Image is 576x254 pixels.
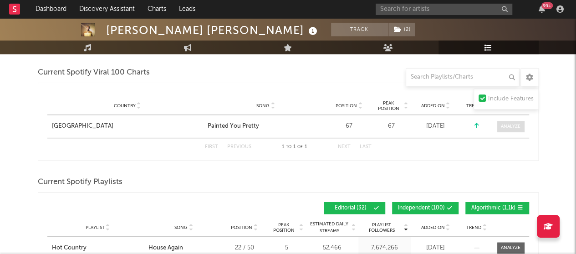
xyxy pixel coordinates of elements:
div: [DATE] [413,244,459,253]
input: Search for artists [376,4,512,15]
span: Added On [421,103,445,109]
span: Position [336,103,357,109]
button: Previous [227,144,251,149]
button: 99+ [539,5,545,13]
a: Hot Country [52,244,144,253]
a: Painted You Pretty [208,122,324,131]
span: Trend [466,103,481,109]
button: Last [360,144,372,149]
span: to [286,145,291,149]
div: Painted You Pretty [208,122,259,131]
button: First [205,144,218,149]
button: Next [338,144,351,149]
span: Estimated Daily Streams [308,221,351,234]
div: [PERSON_NAME] [PERSON_NAME] [106,23,320,38]
div: 5 [270,244,304,253]
div: 67 [329,122,370,131]
button: (2) [388,23,415,36]
span: Peak Position [374,100,403,111]
div: House Again [148,244,183,253]
span: Independent ( 100 ) [398,205,445,211]
button: Track [331,23,388,36]
span: Peak Position [270,222,298,233]
span: Added On [421,225,445,230]
span: Current Spotify Playlists [38,177,122,188]
span: Current Spotify Viral 100 Charts [38,67,150,78]
span: Editorial ( 32 ) [330,205,372,211]
span: Playlist Followers [361,222,403,233]
span: Song [174,225,188,230]
button: Editorial(32) [324,202,385,214]
span: of [297,145,303,149]
div: 22 / 50 [224,244,265,253]
div: 7,674,266 [361,244,408,253]
div: Include Features [488,94,534,105]
button: Algorithmic(1.1k) [465,202,529,214]
div: 67 [374,122,408,131]
div: 52,466 [308,244,356,253]
a: [GEOGRAPHIC_DATA] [52,122,203,131]
span: Playlist [86,225,105,230]
span: Song [256,103,270,109]
div: [GEOGRAPHIC_DATA] [52,122,113,131]
input: Search Playlists/Charts [406,68,520,86]
div: [DATE] [413,122,459,131]
button: Independent(100) [392,202,459,214]
div: Hot Country [52,244,87,253]
span: Algorithmic ( 1.1k ) [471,205,515,211]
div: 99 + [541,2,553,9]
span: ( 2 ) [388,23,415,36]
span: Country [114,103,136,109]
span: Trend [466,225,481,230]
span: Position [231,225,252,230]
div: 1 1 1 [270,142,320,153]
